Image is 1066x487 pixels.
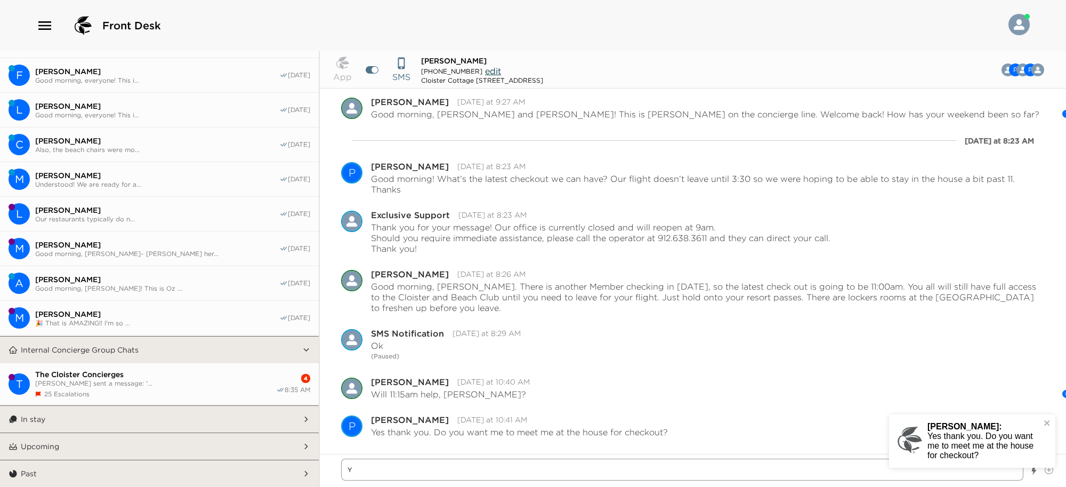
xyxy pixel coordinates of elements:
div: A [9,273,30,294]
div: [PERSON_NAME] [371,98,449,106]
span: The Cloister Concierges [35,370,276,379]
p: Ok [371,340,383,351]
div: M [9,307,30,329]
img: logo [70,13,96,38]
div: SMS Notification [371,329,444,338]
span: [PHONE_NUMBER] [421,67,482,75]
div: Lance Johnson [9,99,30,121]
div: Mark Marra [9,169,30,190]
div: L [9,203,30,225]
time: 2025-09-01T12:26:28.161Z [457,269,526,279]
span: Also, the beach chairs were mo... [35,146,279,154]
img: A [1031,63,1044,76]
div: T [9,373,30,395]
div: Maynard Webb [9,307,30,329]
button: Upcoming [18,433,302,460]
p: In stay [21,414,45,424]
p: Thank you! [371,243,830,254]
p: Good morning, [PERSON_NAME] and [PERSON_NAME]! This is [PERSON_NAME] on the concierge line. Welco... [371,109,1039,119]
img: A [341,98,362,119]
span: Our restaurants typically do n... [35,215,279,223]
span: [PERSON_NAME] sent a message: '... [35,379,276,387]
span: Good morning, [PERSON_NAME]~ [PERSON_NAME] her... [35,250,279,258]
span: [DATE] [288,279,310,288]
span: 25 Escalations [44,390,90,398]
img: User [1008,14,1030,35]
div: Carrie Johnson [9,134,30,155]
button: Internal Concierge Group Chats [18,337,302,363]
div: P [342,162,361,183]
div: M [9,238,30,259]
div: 4 [301,374,310,383]
div: Exclusive Support [371,211,450,219]
time: 2025-09-01T14:41:28.048Z [457,415,527,425]
div: [PERSON_NAME] [371,270,449,278]
span: Front Desk [102,18,161,33]
div: C [9,134,30,155]
div: [PERSON_NAME] [371,162,449,171]
div: M [9,169,30,190]
button: Past [18,460,302,487]
span: [PERSON_NAME] [35,309,279,319]
div: Cloister Cottage [STREET_ADDRESS] [421,76,543,84]
p: Yes thank you. Do you want me to meet me at the house for checkout? [371,427,668,437]
div: Leah Hanson [9,203,30,225]
time: 2025-09-01T12:29:00.423Z [453,329,521,338]
div: The Cloister [9,373,30,395]
span: Understood! We are ready for a... [35,180,279,188]
p: Upcoming [21,442,59,451]
p: Will 11:15am help, [PERSON_NAME]? [371,389,526,400]
p: Good morning! What’s the latest checkout we can have? Our flight doesn’t leave until 3:30 so we w... [371,173,1045,195]
div: Andrena Martin [9,273,30,294]
span: [DATE] [288,244,310,253]
time: 2025-09-01T12:23:09.620Z [457,162,526,171]
span: [PERSON_NAME] [35,205,279,215]
span: [PERSON_NAME] [35,67,279,76]
span: Good morning, [PERSON_NAME]! This is Oz ... [35,284,279,292]
div: Andrena Martin [1031,63,1044,76]
p: Yes thank you. Do you want me to meet me at the house for checkout? [927,432,1036,460]
div: SMS Notification [341,329,362,350]
time: 2025-09-01T12:23:32.054Z [458,210,527,220]
p: (Paused) [371,351,1045,362]
img: S [341,329,362,350]
div: Andrena Martin [341,270,362,291]
div: Philip Wise [341,162,362,183]
span: [DATE] [288,175,310,183]
span: [PERSON_NAME] [421,56,487,66]
span: 🎉 That is AMAZING!! I'm so ... [35,319,279,327]
div: Mitch Webb [9,238,30,259]
img: A [341,378,362,399]
div: Exclusive Support [341,211,362,232]
div: Andrena Martin [341,378,362,399]
p: Good morning, [PERSON_NAME]. There is another Member checking in [DATE], so the latest check out ... [371,281,1045,313]
div: Finn Rankin [9,65,30,86]
span: 8:35 AM [285,386,310,394]
p: Should you require immediate assistance, please call the operator at 912.638.3611 and they can di... [371,233,830,243]
span: [DATE] [288,106,310,114]
img: Exclusive Resorts logo [897,427,923,453]
p: Past [21,469,37,478]
div: L [9,99,30,121]
p: Thank you for your message! Our office is currently closed and will reopen at 9am. [371,222,830,233]
span: [DATE] [288,314,310,322]
div: P [342,416,361,437]
div: [DATE] at 8:23 AM [965,135,1034,146]
span: [PERSON_NAME] [35,275,279,284]
p: Internal Concierge Group Chats [21,345,139,355]
button: APTPO [1003,59,1053,81]
div: Philip Wise [341,416,362,437]
p: App [333,70,352,83]
img: A [341,270,362,291]
span: [DATE] [288,140,310,149]
span: [DATE] [288,210,310,218]
p: [PERSON_NAME]: [927,422,1036,432]
span: [PERSON_NAME] [35,240,279,250]
span: [PERSON_NAME] [35,171,279,180]
textarea: Write a message [341,459,1023,481]
div: [PERSON_NAME] [371,416,449,424]
time: 2025-09-01T14:40:53.166Z [457,377,530,387]
span: [PERSON_NAME] [35,101,279,111]
div: F [9,65,30,86]
div: [PERSON_NAME] [371,378,449,386]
